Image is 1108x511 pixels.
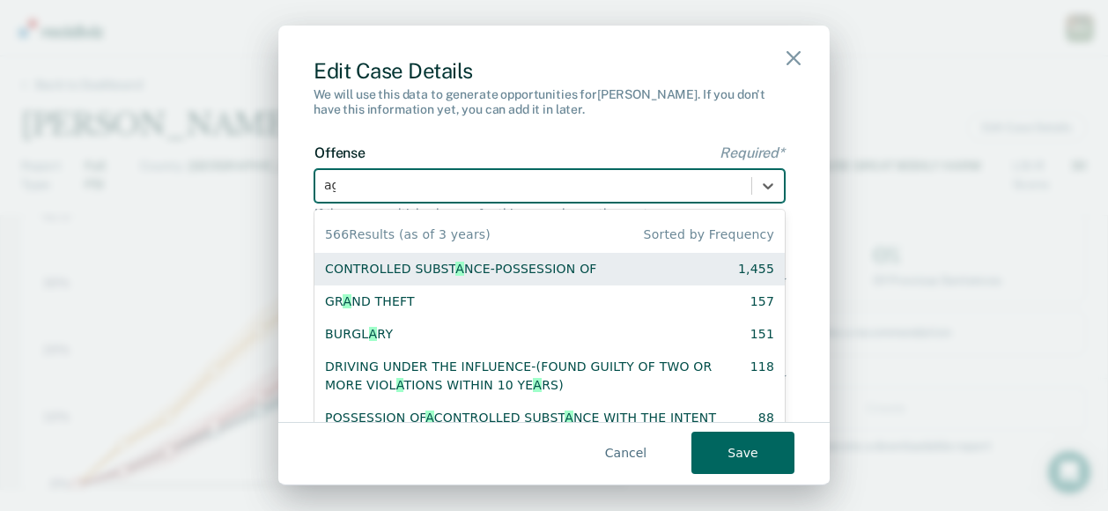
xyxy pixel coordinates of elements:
[533,378,542,392] span: A
[325,409,728,446] div: POSSESSION OF CONTROLLED SUBST NCE WITH THE INTENT TO DELIVER
[314,144,785,161] label: Offense
[369,327,378,341] span: A
[396,378,404,392] span: A
[750,325,774,344] div: 151
[314,87,794,117] div: We will use this data to generate opportunities for [PERSON_NAME] . If you don't have this inform...
[750,293,774,311] div: 157
[455,262,464,276] span: A
[758,409,774,446] div: 88
[325,358,720,395] div: DRIVING UNDER THE INFLUENCE-(FOUND GUILTY OF TWO OR MORE VIOL TIONS WITHIN 10 YE RS)
[750,358,774,395] div: 118
[574,432,677,474] button: Cancel
[738,260,774,278] div: 1,455
[720,144,785,161] span: Required*
[325,293,415,311] div: GR ND THEFT
[314,58,794,84] div: Edit Case Details
[425,411,434,425] span: A
[325,226,491,244] span: 566 Results (as of 3 years)
[644,226,774,244] span: Sorted by Frequency
[314,206,785,221] div: If there are multiple charges for this case, choose the most severe
[691,432,794,474] button: Save
[343,294,351,308] span: A
[325,325,393,344] div: BURGL RY
[565,411,573,425] span: A
[325,260,597,278] div: CONTROLLED SUBST NCE-POSSESSION OF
